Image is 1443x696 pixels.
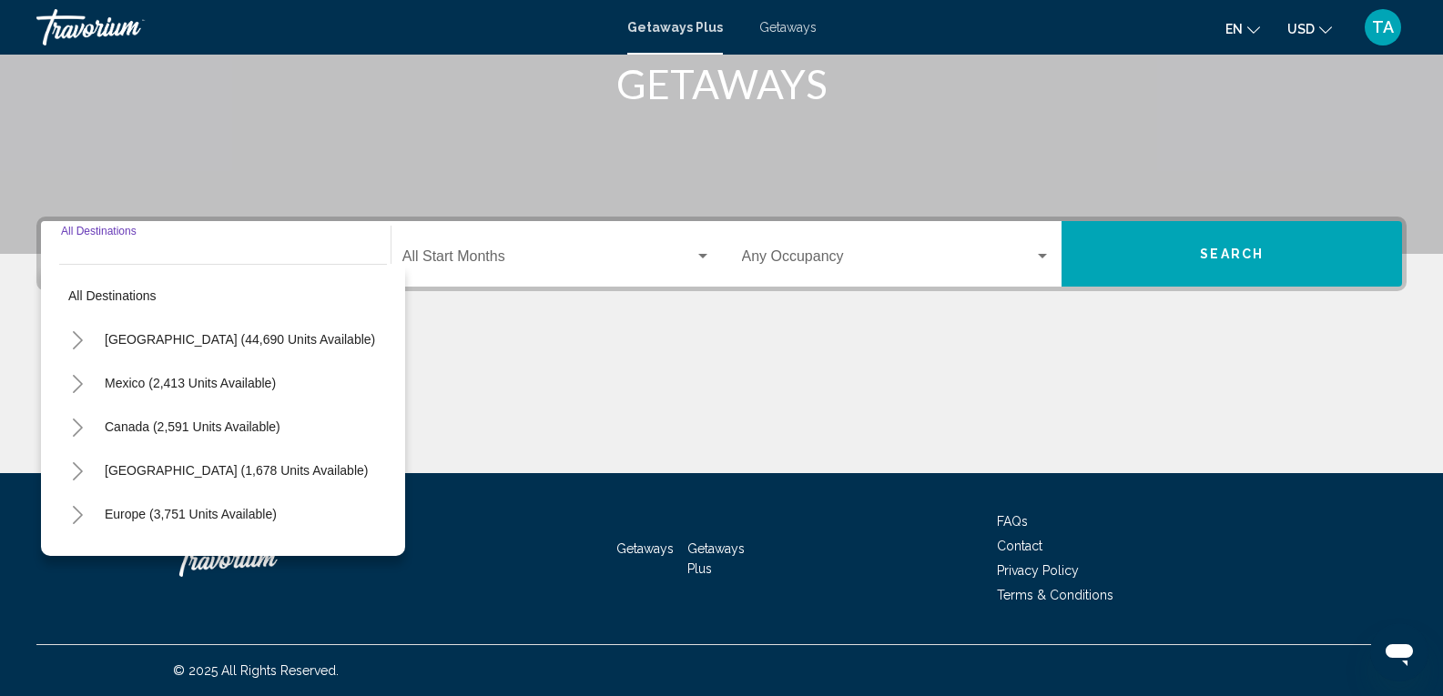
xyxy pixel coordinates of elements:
[997,588,1113,602] a: Terms & Conditions
[96,493,286,535] button: Europe (3,751 units available)
[627,20,723,35] a: Getaways Plus
[96,449,377,491] button: [GEOGRAPHIC_DATA] (1,678 units available)
[59,365,96,401] button: Toggle Mexico (2,413 units available)
[105,419,280,434] span: Canada (2,591 units available)
[96,362,285,404] button: Mexico (2,413 units available)
[41,221,1402,287] div: Search widget
[173,531,355,586] a: Travorium
[1200,247,1264,262] span: Search
[687,541,745,576] a: Getaways Plus
[1372,18,1394,36] span: TA
[105,332,375,347] span: [GEOGRAPHIC_DATA] (44,690 units available)
[1370,623,1428,681] iframe: Button to launch messaging window
[59,321,96,358] button: Toggle United States (44,690 units available)
[105,376,276,390] span: Mexico (2,413 units available)
[36,9,609,45] a: Travorium
[1287,15,1332,42] button: Change currency
[759,20,817,35] a: Getaways
[96,406,290,448] button: Canada (2,591 units available)
[59,496,96,532] button: Toggle Europe (3,751 units available)
[381,13,1063,107] h1: SEE THE WORLD WITH TRAVORIUM GETAWAYS
[105,507,277,521] span: Europe (3,751 units available)
[1359,8,1407,46] button: User Menu
[96,537,367,579] button: [GEOGRAPHIC_DATA] (188 units available)
[1062,221,1402,287] button: Search
[59,452,96,489] button: Toggle Caribbean & Atlantic Islands (1,678 units available)
[68,288,157,303] span: All destinations
[59,540,96,576] button: Toggle Australia (188 units available)
[997,514,1028,529] a: FAQs
[997,539,1042,553] a: Contact
[1225,15,1260,42] button: Change language
[997,563,1079,578] a: Privacy Policy
[173,663,339,678] span: © 2025 All Rights Reserved.
[616,541,674,556] a: Getaways
[1225,22,1243,36] span: en
[59,409,96,445] button: Toggle Canada (2,591 units available)
[1287,22,1315,36] span: USD
[59,275,387,317] button: All destinations
[96,318,384,360] button: [GEOGRAPHIC_DATA] (44,690 units available)
[105,463,368,478] span: [GEOGRAPHIC_DATA] (1,678 units available)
